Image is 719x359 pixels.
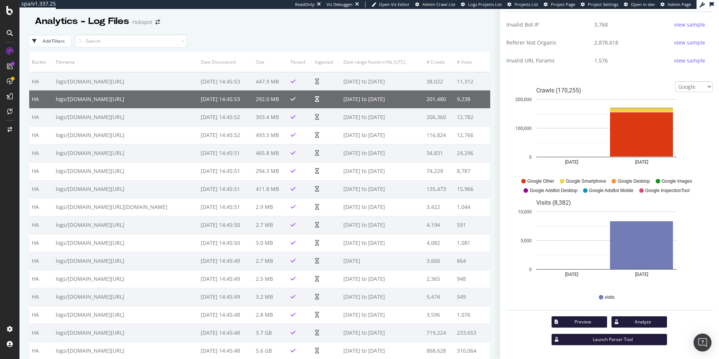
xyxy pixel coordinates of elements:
span: Google AdsBot Mobile [589,188,634,194]
td: [DATE] to [DATE] [341,270,424,288]
a: Project Page [544,1,575,7]
td: logs/[DOMAIN_NAME][URL] [53,108,198,126]
td: logs/[DOMAIN_NAME][URL] [53,288,198,306]
svg: A chart. [506,194,707,287]
text: 200,000 [515,97,532,102]
td: logs/[DOMAIN_NAME][URL] [53,90,198,108]
td: 465.8 MB [253,144,288,162]
span: Google InspectionTool [645,188,690,194]
a: Open Viz Editor [371,1,410,7]
td: logs/[DOMAIN_NAME][URL] [53,144,198,162]
td: 2.7 MB [253,252,288,270]
text: [DATE] [565,272,578,277]
span: Google Smartphone [566,178,606,185]
button: view sample [672,37,707,49]
td: 3.7 GB [253,324,288,342]
td: 116,824 [424,126,454,144]
text: [DATE] [635,272,648,277]
td: [DATE] to [DATE] [341,72,424,90]
td: [DATE] 14:45:51 [198,180,253,198]
button: Add Filters [29,35,71,47]
th: # Crawls [424,52,454,72]
td: logs/[DOMAIN_NAME][URL] [53,270,198,288]
td: [DATE] to [DATE] [341,234,424,252]
td: [DATE] to [DATE] [341,108,424,126]
a: Logs Projects List [461,1,502,7]
td: HA [29,162,53,180]
td: 447.9 MB [253,72,288,90]
td: 8,787 [454,162,490,180]
text: [DATE] [565,159,578,165]
td: [DATE] 14:45:49 [198,270,253,288]
td: HA [29,144,53,162]
span: Google Other [527,178,554,185]
td: [DATE] [341,252,424,270]
td: 2.5 MB [253,270,288,288]
td: [DATE] to [DATE] [341,306,424,324]
div: Open Intercom Messenger [694,334,712,352]
td: 5,474 [424,288,454,306]
div: Viz Debugger: [327,1,354,7]
td: HA [29,126,53,144]
td: 1,044 [454,198,490,216]
span: 3,768 [594,21,608,28]
td: [DATE] to [DATE] [341,162,424,180]
td: 135,473 [424,180,454,198]
text: [DATE] [635,159,648,165]
td: [DATE] 14:45:52 [198,108,253,126]
td: [DATE] 14:45:49 [198,252,253,270]
td: 9,238 [454,90,490,108]
td: [DATE] to [DATE] [341,198,424,216]
button: Analyze [611,316,667,328]
td: 948 [454,270,490,288]
td: logs/[DOMAIN_NAME][URL] [53,234,198,252]
td: 411.8 MB [253,180,288,198]
span: Project Page [551,1,575,7]
td: 2,365 [424,270,454,288]
a: Projects List [507,1,538,7]
a: Admin Page [661,1,691,7]
td: [DATE] to [DATE] [341,216,424,234]
td: 3.0 MB [253,234,288,252]
td: 15,966 [454,180,490,198]
button: Preview [551,316,607,328]
td: 233,653 [454,324,490,342]
td: 294.3 MB [253,162,288,180]
td: logs/[DOMAIN_NAME][URL] [53,126,198,144]
div: view sample [674,21,705,28]
a: Open in dev [624,1,655,7]
th: Ingested [312,52,341,72]
td: [DATE] 14:45:53 [198,90,253,108]
td: HA [29,90,53,108]
td: 4,082 [424,234,454,252]
span: Admin Page [668,1,691,7]
td: [DATE] 14:45:51 [198,198,253,216]
div: A chart. [506,81,707,175]
td: HA [29,198,53,216]
td: 12,782 [454,108,490,126]
td: 206,360 [424,108,454,126]
td: 1,081 [454,234,490,252]
td: 864 [454,252,490,270]
div: Analytics - Log Files [35,15,129,28]
td: 549 [454,288,490,306]
td: 493.3 MB [253,126,288,144]
td: 303.4 MB [253,108,288,126]
td: HA [29,252,53,270]
td: HA [29,270,53,288]
td: HA [29,72,53,90]
td: logs/[DOMAIN_NAME][URL] [53,324,198,342]
td: [DATE] to [DATE] [341,288,424,306]
td: [DATE] 14:45:51 [198,162,253,180]
a: Project Settings [581,1,618,7]
td: [DATE] to [DATE] [341,324,424,342]
td: HA [29,324,53,342]
td: [DATE] to [DATE] [341,180,424,198]
span: Logs Projects List [468,1,502,7]
td: 12,766 [454,126,490,144]
td: [DATE] to [DATE] [341,144,424,162]
text: 10,000 [518,209,532,214]
span: Google AdsBot Desktop [530,188,577,194]
th: # Visits [454,52,490,72]
td: 11,312 [454,72,490,90]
